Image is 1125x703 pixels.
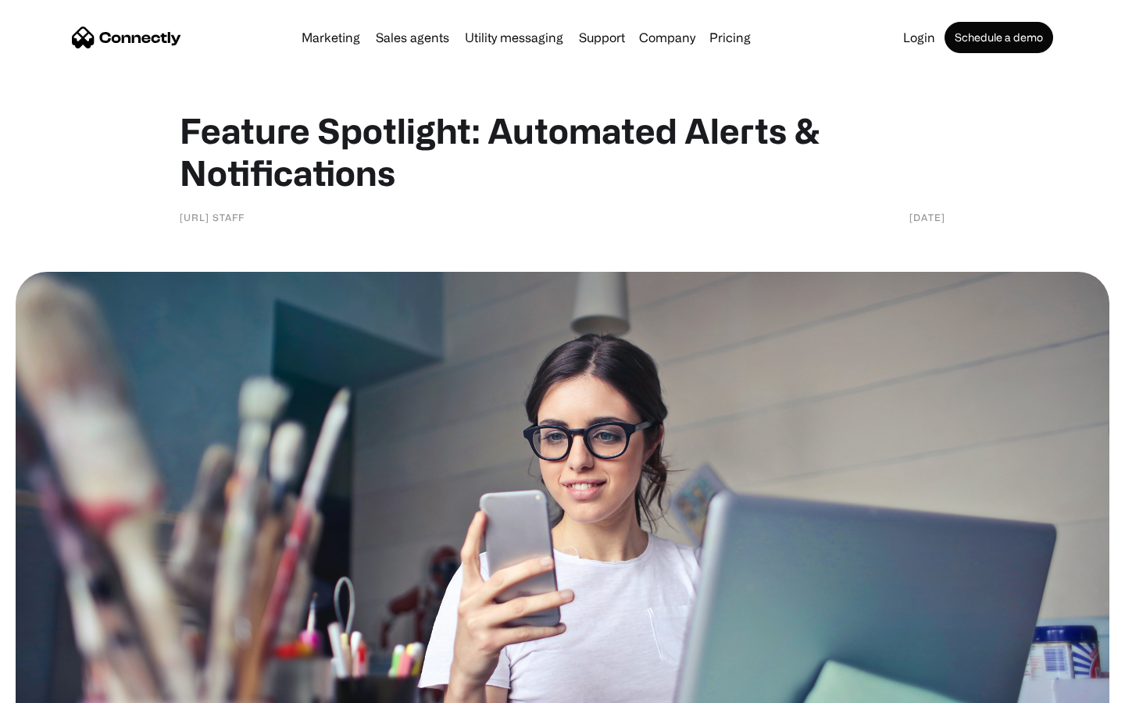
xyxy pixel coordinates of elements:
a: Pricing [703,31,757,44]
aside: Language selected: English [16,676,94,698]
div: [DATE] [909,209,945,225]
a: Marketing [295,31,366,44]
a: Schedule a demo [945,22,1053,53]
a: Sales agents [370,31,455,44]
a: Utility messaging [459,31,570,44]
div: [URL] staff [180,209,245,225]
a: Login [897,31,941,44]
a: home [72,26,181,49]
div: Company [634,27,700,48]
ul: Language list [31,676,94,698]
h1: Feature Spotlight: Automated Alerts & Notifications [180,109,945,194]
div: Company [639,27,695,48]
a: Support [573,31,631,44]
